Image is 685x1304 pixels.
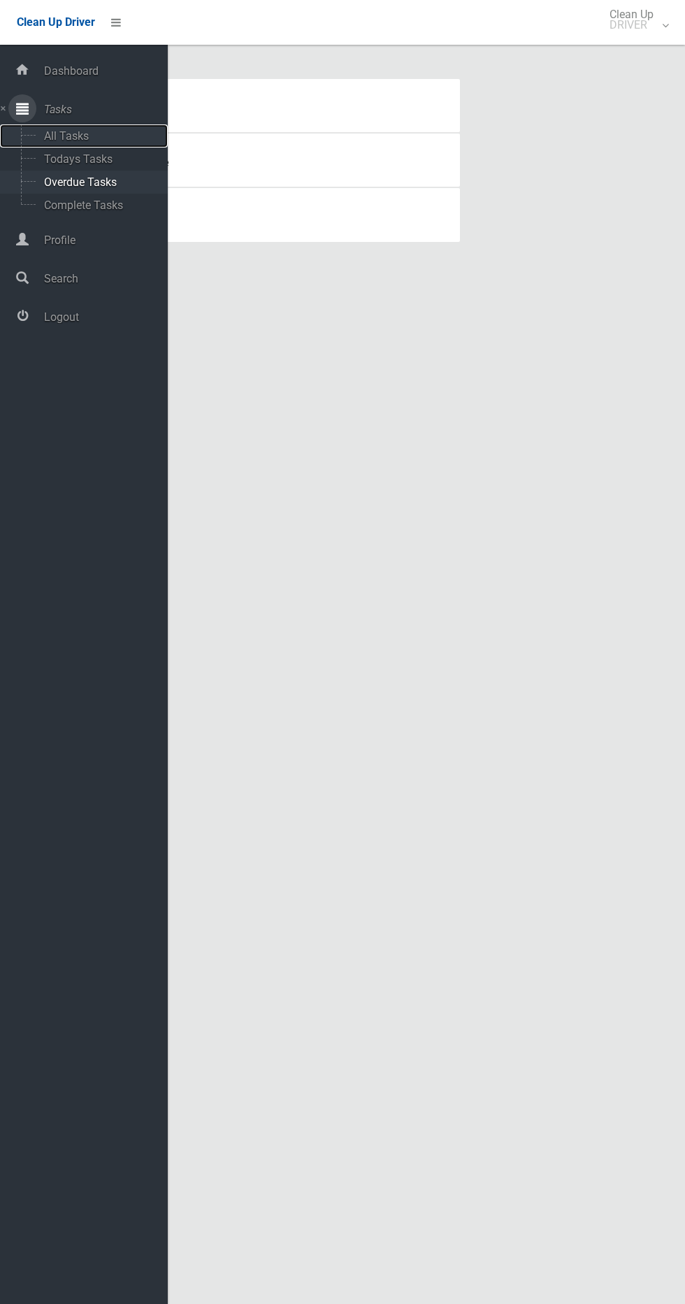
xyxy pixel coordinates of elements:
a: Clean Up Driver [17,12,95,33]
small: DRIVER [610,20,654,30]
span: Clean Up Driver [17,15,95,29]
span: Dashboard [40,64,168,78]
span: Complete Tasks [40,199,156,212]
span: Overdue Tasks [40,175,156,189]
span: All Tasks [40,129,156,143]
span: Todays Tasks [40,152,156,166]
span: Tasks [40,103,168,116]
span: Profile [40,234,168,247]
span: Clean Up [603,9,668,30]
span: Logout [40,310,168,324]
span: Search [40,272,168,285]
